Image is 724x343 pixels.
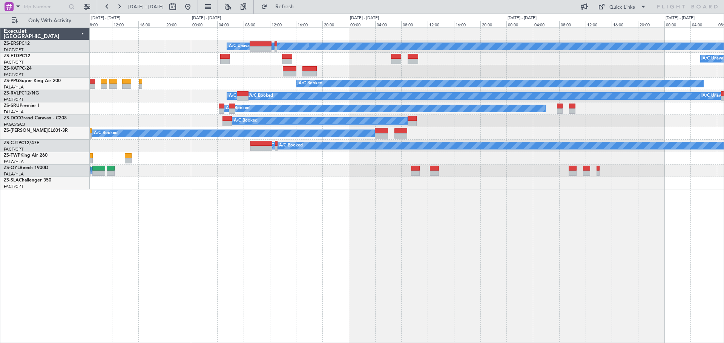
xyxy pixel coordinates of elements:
[4,66,32,71] a: ZS-KATPC-24
[258,1,303,13] button: Refresh
[4,79,19,83] span: ZS-PPG
[4,59,23,65] a: FACT/CPT
[4,184,23,189] a: FACT/CPT
[165,21,191,27] div: 20:00
[299,78,322,89] div: A/C Booked
[4,41,30,46] a: ZS-ERSPC12
[4,146,23,152] a: FACT/CPT
[349,21,375,27] div: 00:00
[4,166,48,170] a: ZS-OYLBeech 1900D
[94,128,118,139] div: A/C Booked
[4,72,23,78] a: FACT/CPT
[4,116,67,120] a: ZS-DCCGrand Caravan - C208
[506,21,533,27] div: 00:00
[480,21,507,27] div: 20:00
[244,21,270,27] div: 08:00
[4,66,19,71] span: ZS-KAT
[4,153,20,158] span: ZS-TWP
[690,21,717,27] div: 04:00
[86,21,112,27] div: 08:00
[234,115,258,127] div: A/C Booked
[612,21,638,27] div: 16:00
[4,171,24,177] a: FALA/HLA
[4,153,48,158] a: ZS-TWPKing Air 260
[401,21,428,27] div: 08:00
[128,3,164,10] span: [DATE] - [DATE]
[4,141,39,145] a: ZS-CJTPC12/47E
[4,178,51,183] a: ZS-SLAChallenger 350
[4,109,24,115] a: FALA/HLA
[4,128,48,133] span: ZS-[PERSON_NAME]
[4,178,19,183] span: ZS-SLA
[664,21,691,27] div: 00:00
[217,21,244,27] div: 04:00
[4,54,30,58] a: ZS-FTGPC12
[4,141,18,145] span: ZS-CJT
[138,21,165,27] div: 16:00
[454,21,480,27] div: 16:00
[4,54,19,58] span: ZS-FTG
[192,15,221,21] div: [DATE] - [DATE]
[4,116,20,120] span: ZS-DCC
[91,15,120,21] div: [DATE] - [DATE]
[226,103,250,114] div: A/C Booked
[586,21,612,27] div: 12:00
[609,4,635,11] div: Quick Links
[23,1,66,12] input: Trip Number
[4,97,23,102] a: FACT/CPT
[270,21,296,27] div: 12:00
[4,79,61,83] a: ZS-PPGSuper King Air 200
[229,90,260,102] div: A/C Unavailable
[269,4,301,9] span: Refresh
[112,21,138,27] div: 12:00
[594,1,650,13] button: Quick Links
[322,21,349,27] div: 20:00
[508,15,537,21] div: [DATE] - [DATE]
[4,84,24,90] a: FALA/HLA
[4,166,20,170] span: ZS-OYL
[638,21,664,27] div: 20:00
[4,122,25,127] a: FAGC/GCJ
[4,104,20,108] span: ZS-SRU
[666,15,695,21] div: [DATE] - [DATE]
[559,21,586,27] div: 08:00
[4,159,24,165] a: FALA/HLA
[4,91,19,96] span: ZS-RVL
[533,21,559,27] div: 04:00
[350,15,379,21] div: [DATE] - [DATE]
[428,21,454,27] div: 12:00
[229,41,260,52] div: A/C Unavailable
[249,90,273,102] div: A/C Booked
[296,21,322,27] div: 16:00
[8,15,82,27] button: Only With Activity
[20,18,80,23] span: Only With Activity
[4,91,39,96] a: ZS-RVLPC12/NG
[4,104,39,108] a: ZS-SRUPremier I
[191,21,217,27] div: 00:00
[375,21,402,27] div: 04:00
[279,140,303,151] div: A/C Booked
[4,47,23,53] a: FACT/CPT
[4,128,68,133] a: ZS-[PERSON_NAME]CL601-3R
[4,41,19,46] span: ZS-ERS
